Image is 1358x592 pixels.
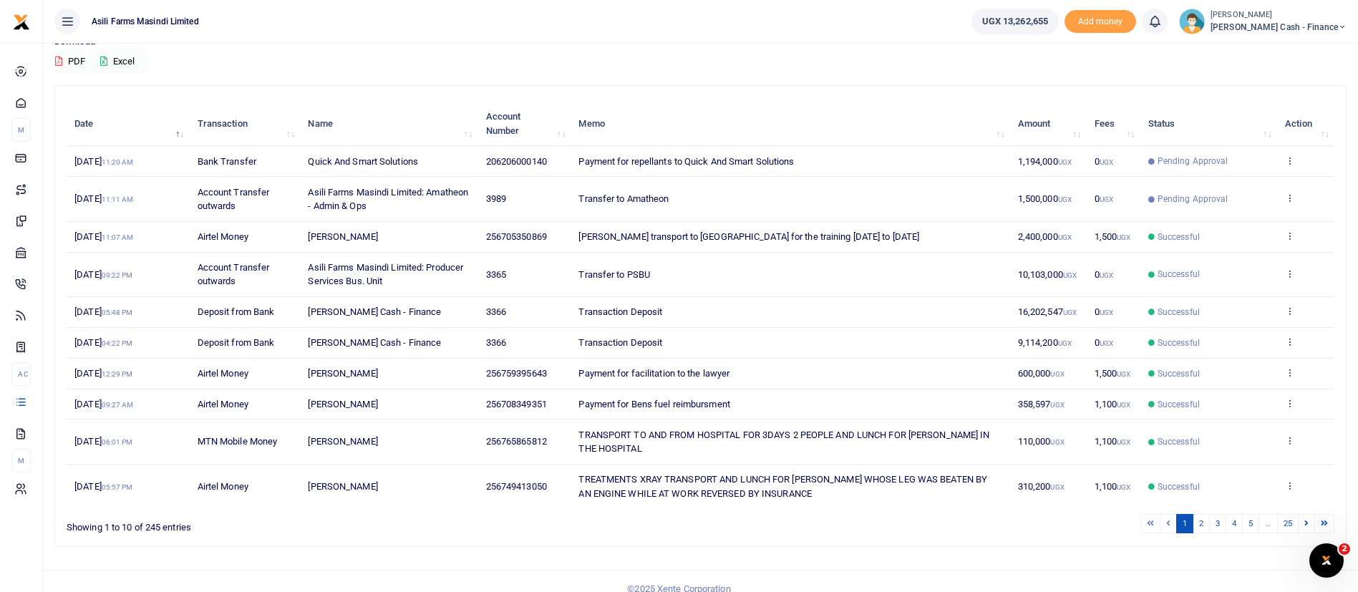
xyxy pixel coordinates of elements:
[198,306,275,317] span: Deposit from Bank
[1209,514,1226,533] a: 3
[1050,483,1064,491] small: UGX
[1095,231,1131,242] span: 1,500
[1063,271,1077,279] small: UGX
[54,49,86,74] button: PDF
[198,231,248,242] span: Airtel Money
[67,102,189,146] th: Date: activate to sort column descending
[308,156,418,167] span: Quick And Smart Solutions
[1100,339,1113,347] small: UGX
[486,156,547,167] span: 206206000140
[308,368,377,379] span: [PERSON_NAME]
[1211,9,1347,21] small: [PERSON_NAME]
[1277,102,1334,146] th: Action: activate to sort column ascending
[74,368,132,379] span: [DATE]
[198,368,248,379] span: Airtel Money
[1018,368,1064,379] span: 600,000
[102,271,133,279] small: 09:22 PM
[74,481,132,492] span: [DATE]
[486,306,506,317] span: 3366
[1064,15,1136,26] a: Add money
[198,337,275,348] span: Deposit from Bank
[1158,231,1200,243] span: Successful
[1095,368,1131,379] span: 1,500
[308,306,441,317] span: [PERSON_NAME] Cash - Finance
[1242,514,1259,533] a: 5
[102,438,133,446] small: 06:01 PM
[1064,10,1136,34] li: Toup your wallet
[67,513,589,535] div: Showing 1 to 10 of 245 entries
[1050,370,1064,378] small: UGX
[1339,543,1350,555] span: 2
[74,156,133,167] span: [DATE]
[300,102,477,146] th: Name: activate to sort column ascending
[966,9,1064,34] li: Wallet ballance
[74,269,132,280] span: [DATE]
[578,231,919,242] span: [PERSON_NAME] transport to [GEOGRAPHIC_DATA] for the training [DATE] to [DATE]
[1095,436,1131,447] span: 1,100
[486,368,547,379] span: 256759395643
[1158,398,1200,411] span: Successful
[578,399,729,409] span: Payment for Bens fuel reimbursment
[1100,309,1113,316] small: UGX
[1277,514,1299,533] a: 25
[578,156,794,167] span: Payment for repellants to Quick And Smart Solutions
[1226,514,1243,533] a: 4
[1117,438,1130,446] small: UGX
[308,481,377,492] span: [PERSON_NAME]
[486,193,506,204] span: 3989
[308,436,377,447] span: [PERSON_NAME]
[1058,233,1072,241] small: UGX
[102,339,133,347] small: 04:22 PM
[86,15,205,28] span: Asili Farms Masindi Limited
[1158,268,1200,281] span: Successful
[486,481,547,492] span: 256749413050
[1018,306,1077,317] span: 16,202,547
[1087,102,1140,146] th: Fees: activate to sort column ascending
[1095,481,1131,492] span: 1,100
[971,9,1059,34] a: UGX 13,262,655
[1095,306,1113,317] span: 0
[102,158,134,166] small: 11:20 AM
[1018,436,1064,447] span: 110,000
[308,399,377,409] span: [PERSON_NAME]
[1193,514,1210,533] a: 2
[578,430,989,455] span: TRANSPORT TO AND FROM HOSPITAL FOR 3DAYS 2 PEOPLE AND LUNCH FOR [PERSON_NAME] IN THE HOSPITAL
[1179,9,1347,34] a: profile-user [PERSON_NAME] [PERSON_NAME] Cash - Finance
[578,337,662,348] span: Transaction Deposit
[486,436,547,447] span: 256765865812
[198,187,270,212] span: Account Transfer outwards
[1063,309,1077,316] small: UGX
[1158,480,1200,493] span: Successful
[198,481,248,492] span: Airtel Money
[477,102,571,146] th: Account Number: activate to sort column ascending
[1018,156,1072,167] span: 1,194,000
[74,399,133,409] span: [DATE]
[11,449,31,472] li: M
[102,483,133,491] small: 05:57 PM
[578,193,669,204] span: Transfer to Amatheon
[1211,21,1347,34] span: [PERSON_NAME] Cash - Finance
[1100,271,1113,279] small: UGX
[1095,399,1131,409] span: 1,100
[11,118,31,142] li: M
[13,16,30,26] a: logo-small logo-large logo-large
[1117,483,1130,491] small: UGX
[1158,435,1200,448] span: Successful
[486,231,547,242] span: 256705350869
[1050,438,1064,446] small: UGX
[102,401,134,409] small: 09:27 AM
[486,399,547,409] span: 256708349351
[102,309,133,316] small: 05:48 PM
[1100,195,1113,203] small: UGX
[198,262,270,287] span: Account Transfer outwards
[1095,337,1113,348] span: 0
[1018,399,1064,409] span: 358,597
[1018,481,1064,492] span: 310,200
[1158,336,1200,349] span: Successful
[88,49,147,74] button: Excel
[1117,233,1130,241] small: UGX
[578,269,650,280] span: Transfer to PSBU
[189,102,300,146] th: Transaction: activate to sort column ascending
[578,368,729,379] span: Payment for facilitation to the lawyer
[74,306,132,317] span: [DATE]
